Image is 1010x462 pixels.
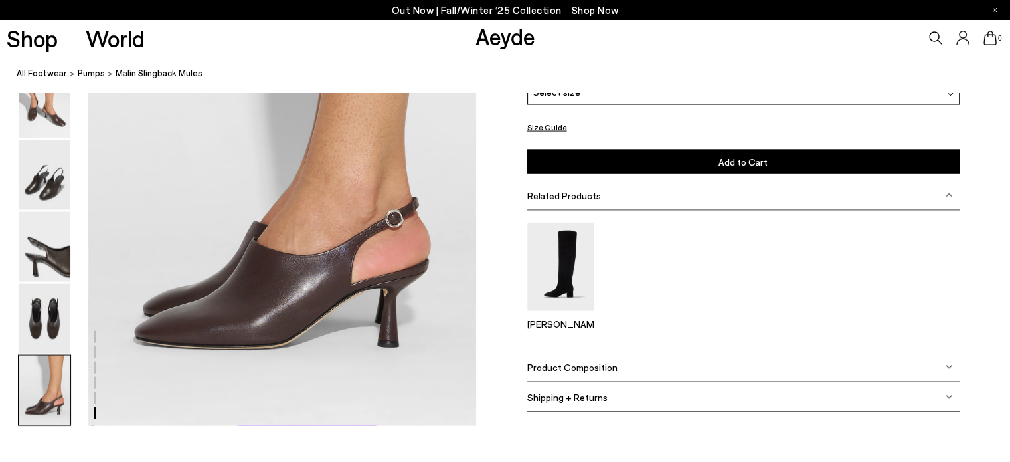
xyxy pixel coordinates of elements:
[475,22,535,50] a: Aeyde
[78,68,105,78] span: pumps
[19,284,70,354] img: Malin Slingback Mules - Image 5
[946,192,952,199] img: svg%3E
[7,27,58,50] a: Shop
[527,302,594,330] a: Willa Suede Over-Knee Boots [PERSON_NAME]
[946,394,952,400] img: svg%3E
[17,66,67,80] a: All Footwear
[19,356,70,425] img: Malin Slingback Mules - Image 6
[527,362,618,373] span: Product Composition
[527,150,960,174] button: Add to Cart
[718,156,768,168] span: Add to Cart
[527,119,567,136] button: Size Guide
[17,56,1010,92] nav: breadcrumb
[19,212,70,282] img: Malin Slingback Mules - Image 4
[527,318,594,330] p: [PERSON_NAME]
[983,31,997,45] a: 0
[527,223,594,311] img: Willa Suede Over-Knee Boots
[86,27,145,50] a: World
[527,190,601,201] span: Related Products
[19,68,70,138] img: Malin Slingback Mules - Image 2
[19,140,70,210] img: Malin Slingback Mules - Image 3
[572,4,619,16] span: Navigate to /collections/new-in
[527,392,608,403] span: Shipping + Returns
[947,91,954,98] img: svg%3E
[997,35,1003,42] span: 0
[116,66,203,80] span: Malin Slingback Mules
[946,364,952,370] img: svg%3E
[392,2,619,19] p: Out Now | Fall/Winter ‘25 Collection
[78,66,105,80] a: pumps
